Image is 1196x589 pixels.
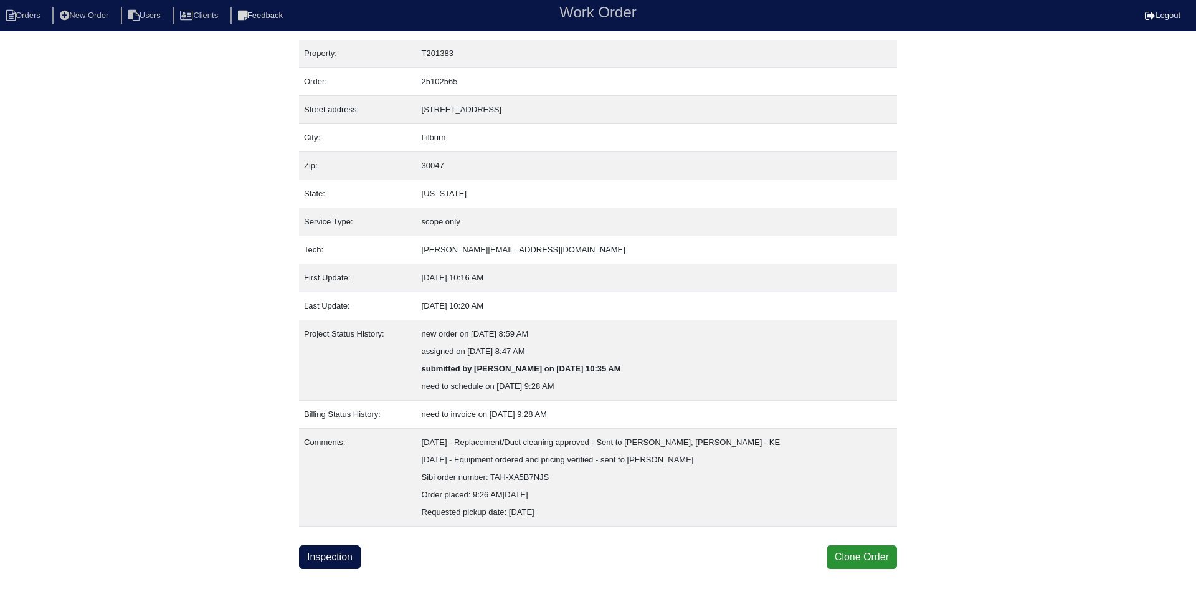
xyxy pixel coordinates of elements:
td: Service Type: [299,208,417,236]
td: T201383 [417,40,897,68]
a: Users [121,11,171,20]
a: Logout [1145,11,1180,20]
td: [DATE] - Replacement/Duct cleaning approved - Sent to [PERSON_NAME], [PERSON_NAME] - KE [DATE] - ... [417,429,897,527]
li: Clients [173,7,228,24]
li: Users [121,7,171,24]
td: 30047 [417,152,897,180]
a: Inspection [299,545,361,569]
td: Zip: [299,152,417,180]
td: State: [299,180,417,208]
td: Billing Status History: [299,401,417,429]
td: First Update: [299,264,417,292]
td: Tech: [299,236,417,264]
td: scope only [417,208,897,236]
td: [PERSON_NAME][EMAIL_ADDRESS][DOMAIN_NAME] [417,236,897,264]
td: Last Update: [299,292,417,320]
td: [DATE] 10:16 AM [417,264,897,292]
td: City: [299,124,417,152]
td: Street address: [299,96,417,124]
li: New Order [52,7,118,24]
td: [STREET_ADDRESS] [417,96,897,124]
td: Property: [299,40,417,68]
button: Clone Order [827,545,897,569]
td: Order: [299,68,417,96]
td: Comments: [299,429,417,527]
div: need to schedule on [DATE] 9:28 AM [422,378,892,395]
div: submitted by [PERSON_NAME] on [DATE] 10:35 AM [422,360,892,378]
div: assigned on [DATE] 8:47 AM [422,343,892,360]
td: 25102565 [417,68,897,96]
div: need to invoice on [DATE] 9:28 AM [422,406,892,423]
td: Project Status History: [299,320,417,401]
td: [US_STATE] [417,180,897,208]
a: New Order [52,11,118,20]
td: [DATE] 10:20 AM [417,292,897,320]
li: Feedback [230,7,293,24]
a: Clients [173,11,228,20]
div: new order on [DATE] 8:59 AM [422,325,892,343]
td: Lilburn [417,124,897,152]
